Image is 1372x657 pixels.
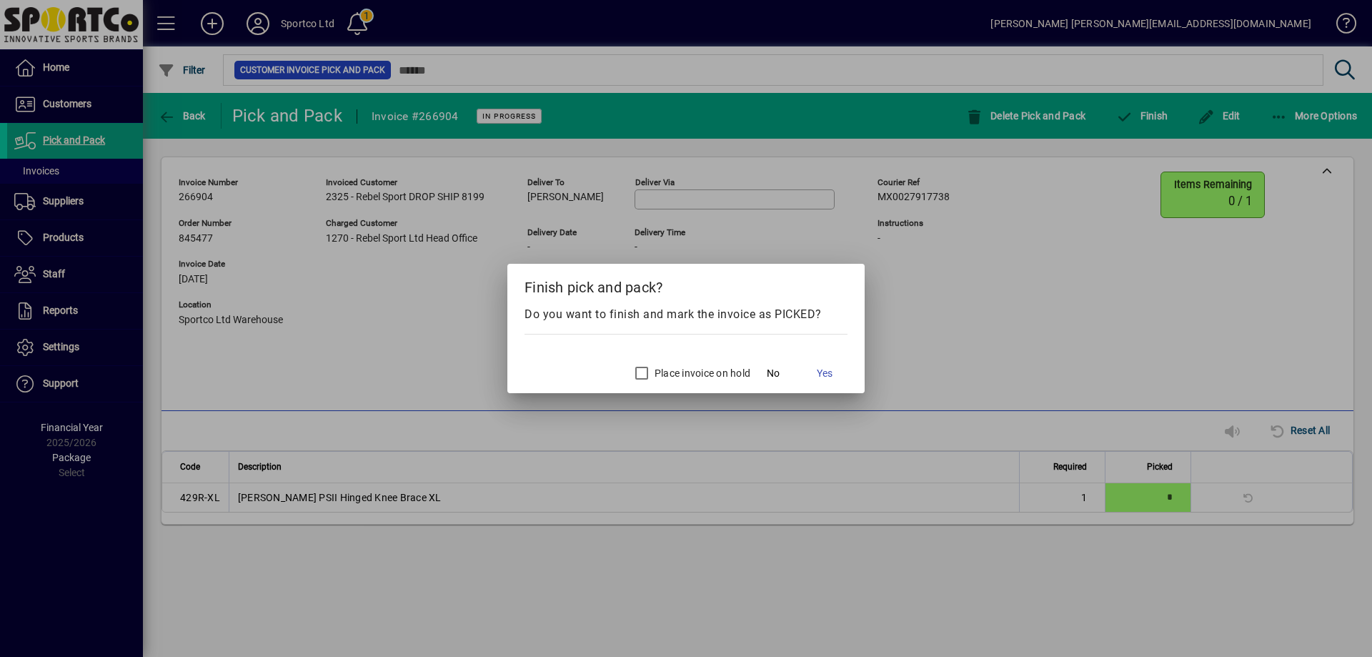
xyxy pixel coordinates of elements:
[525,306,847,323] div: Do you want to finish and mark the invoice as PICKED?
[767,366,780,381] span: No
[817,366,832,381] span: Yes
[652,366,750,380] label: Place invoice on hold
[802,360,847,386] button: Yes
[750,360,796,386] button: No
[507,264,865,305] h2: Finish pick and pack?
